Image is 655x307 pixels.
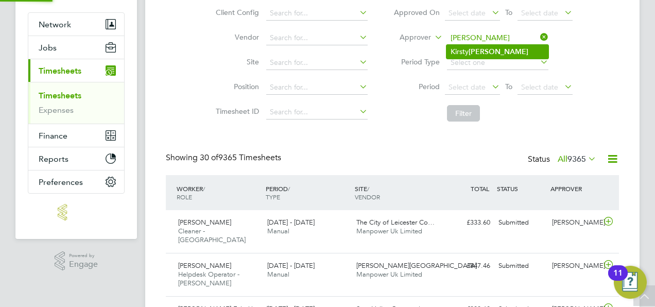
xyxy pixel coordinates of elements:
div: Showing [166,152,283,163]
span: / [288,184,290,193]
button: Preferences [28,170,124,193]
span: Helpdesk Operator - [PERSON_NAME] [178,270,239,287]
label: Vendor [213,32,259,42]
button: Filter [447,105,480,122]
div: £333.60 [441,214,494,231]
label: Position [213,82,259,91]
span: To [502,80,515,93]
span: ROLE [177,193,192,201]
span: Engage [69,260,98,269]
label: Period [393,82,440,91]
li: Kirsty [446,45,548,59]
span: Powered by [69,251,98,260]
div: [PERSON_NAME] [548,214,601,231]
input: Search for... [266,56,368,70]
span: Network [39,20,71,29]
span: Timesheets [39,66,81,76]
div: [PERSON_NAME] [548,258,601,275]
button: Network [28,13,124,36]
div: PERIOD [263,179,352,206]
a: Timesheets [39,91,81,100]
span: Cleaner - [GEOGRAPHIC_DATA] [178,227,246,244]
span: [PERSON_NAME] [178,218,231,227]
span: Jobs [39,43,57,53]
span: 30 of [200,152,218,163]
input: Search for... [266,6,368,21]
button: Jobs [28,36,124,59]
span: Finance [39,131,67,141]
label: Timesheet ID [213,107,259,116]
span: The City of Leicester Co… [356,218,435,227]
label: Period Type [393,57,440,66]
div: Submitted [494,258,548,275]
span: 9365 [567,154,586,164]
div: Timesheets [28,82,124,124]
div: APPROVER [548,179,601,198]
span: / [203,184,205,193]
span: Preferences [39,177,83,187]
span: [PERSON_NAME] [178,261,231,270]
label: All [558,154,596,164]
input: Search for... [266,80,368,95]
span: Manual [267,270,289,279]
span: VENDOR [355,193,380,201]
div: WORKER [174,179,263,206]
span: [DATE] - [DATE] [267,261,315,270]
span: Manual [267,227,289,235]
button: Reports [28,147,124,170]
span: Select date [449,8,486,18]
input: Search for... [266,105,368,120]
span: TOTAL [471,184,489,193]
img: manpower-logo-retina.png [58,204,95,220]
div: Status [528,152,598,167]
a: Powered byEngage [55,251,98,271]
div: STATUS [494,179,548,198]
div: SITE [352,179,441,206]
span: Manpower Uk Limited [356,227,422,235]
span: Reports [39,154,68,164]
label: Approver [385,32,431,43]
input: Search for... [266,31,368,45]
label: Approved On [393,8,440,17]
a: Expenses [39,105,74,115]
input: Select one [447,56,548,70]
span: To [502,6,515,19]
label: Client Config [213,8,259,17]
b: [PERSON_NAME] [469,47,528,56]
a: Go to home page [28,204,125,220]
button: Finance [28,124,124,147]
div: 11 [613,273,623,286]
span: 9365 Timesheets [200,152,281,163]
span: / [367,184,369,193]
div: Submitted [494,214,548,231]
span: Select date [449,82,486,92]
span: Manpower Uk Limited [356,270,422,279]
span: Select date [521,8,558,18]
button: Open Resource Center, 11 new notifications [614,266,647,299]
span: [DATE] - [DATE] [267,218,315,227]
label: Site [213,57,259,66]
span: [PERSON_NAME][GEOGRAPHIC_DATA] [356,261,477,270]
span: TYPE [266,193,280,201]
button: Timesheets [28,59,124,82]
input: Search for... [447,31,548,45]
span: Select date [521,82,558,92]
div: £847.46 [441,258,494,275]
